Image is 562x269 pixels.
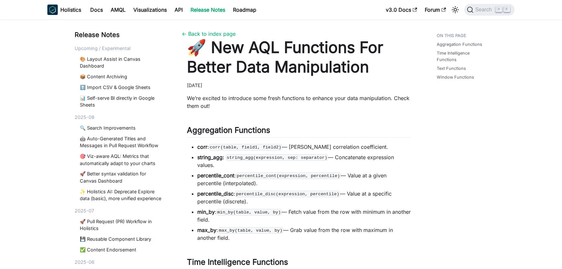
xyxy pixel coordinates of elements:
[107,5,129,15] a: AMQL
[197,226,411,242] li: : — Grab value from the row with maximum in another field.
[229,5,260,15] a: Roadmap
[187,38,411,77] h1: 🚀 New AQL Functions For Better Data Manipulation
[75,259,166,266] div: 2025-06
[197,209,215,215] strong: min_by
[80,153,164,167] a: 🎯 Viz-aware AQL: Metrics that automatically adapt to your charts
[80,84,164,91] a: ⬆️ Import CSV & Google Sheets
[218,227,283,234] code: max_by(table, value, by)
[75,207,166,214] div: 2025-07
[86,5,107,15] a: Docs
[182,31,236,37] a: ← Back to index page
[80,236,164,243] a: 💾 Reusable Component Library
[197,172,234,179] strong: percentile_cont
[80,188,164,202] a: ✨ Holistics AI: Deprecate Explore data (basic), more unified experience
[80,246,164,253] a: ✅ Content Endorsement
[197,143,411,151] li: : — [PERSON_NAME] correlation coefficient.
[47,5,81,15] a: HolisticsHolistics
[75,114,166,121] div: 2025-08
[187,5,229,15] a: Release Notes
[197,172,411,187] li: : — Value at a given percentile (interpolated).
[235,191,340,197] code: percentile_disc(expression, percentile)
[382,5,421,15] a: v3.0 Docs
[236,173,341,179] code: percentile_cont(expression, percentile)
[197,190,234,197] strong: percentile_disc
[197,190,411,205] li: : — Value at a specific percentile (discrete).
[437,50,485,62] a: Time Intelligence Functions
[209,144,282,150] code: corr(table, field1, field2)
[80,170,164,184] a: 🚀 Better syntax validation for Canvas Dashboard
[75,45,166,52] div: Upcoming / Experimental
[226,154,328,161] code: string_agg(expression, sep: separator)
[80,124,164,132] a: 🔍 Search Improvements
[197,153,411,169] li: — Concatenate expression values.
[437,41,482,47] a: Aggregation Functions
[197,154,224,160] strong: string_agg:
[450,5,460,15] button: Switch between dark and light mode (currently light mode)
[47,5,58,15] img: Holistics
[464,4,515,16] button: Search (Command+K)
[216,209,282,215] code: min_by(table, value, by)
[197,227,216,233] strong: max_by
[421,5,450,15] a: Forum
[80,73,164,80] a: 📦 Content Archiving
[80,218,164,232] a: 🚀 Pull Request (PR) Workflow in Holistics
[171,5,187,15] a: API
[60,6,81,14] b: Holistics
[197,208,411,224] li: : — Fetch value from the row with minimum in another field.
[187,125,411,138] h2: Aggregation Functions
[75,30,166,269] nav: Blog recent posts navigation
[80,135,164,149] a: 🤖 Auto-Generated Titles and Messages in Pull Request Workflow
[187,83,202,88] time: [DATE]
[197,144,207,150] strong: corr
[80,56,164,70] a: 🎨 Layout Assist in Canvas Dashboard
[437,65,466,71] a: Text Functions
[80,95,164,109] a: 📊 Self-serve BI directly in Google Sheets
[473,7,496,13] span: Search
[75,30,166,40] div: Release Notes
[187,94,411,110] p: We’re excited to introduce some fresh functions to enhance your data manipulation. Check them out!
[495,6,502,12] kbd: ⌘
[437,74,474,80] a: Window Functions
[129,5,171,15] a: Visualizations
[504,6,510,12] kbd: K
